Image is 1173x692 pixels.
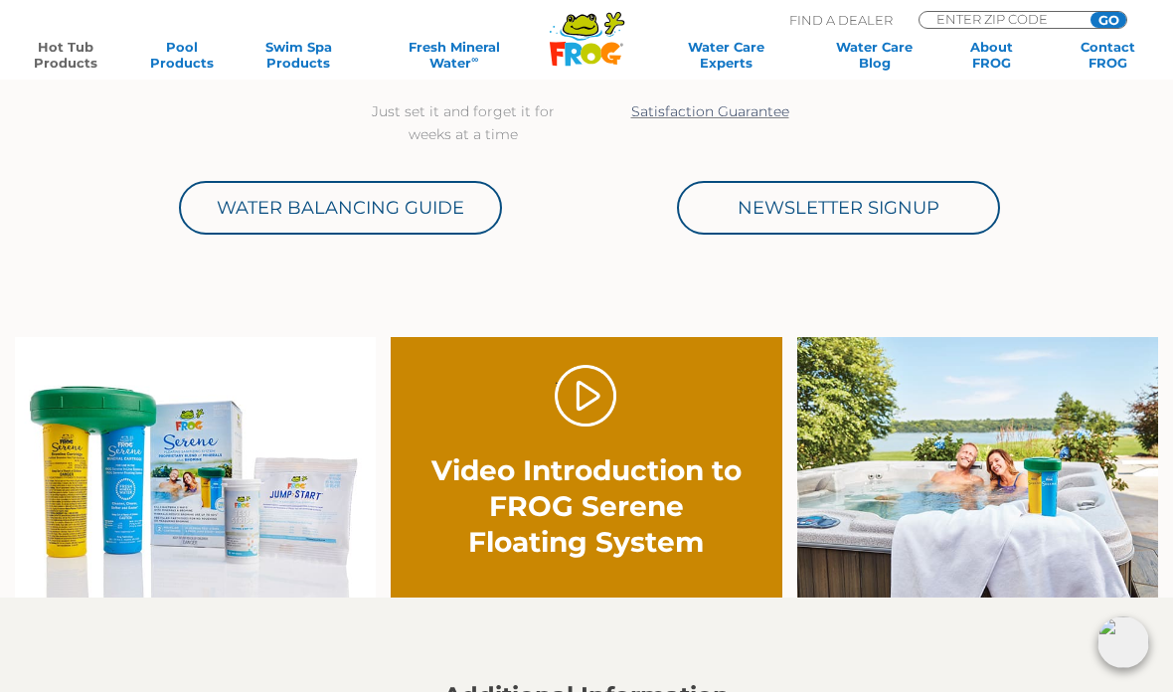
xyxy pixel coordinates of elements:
p: Find A Dealer [789,11,893,29]
a: Water CareExperts [649,39,803,71]
a: Newsletter Signup [677,181,1000,235]
sup: ∞ [471,54,478,65]
a: Swim SpaProducts [253,39,344,71]
a: AboutFROG [946,39,1037,71]
a: Water Balancing Guide [179,181,502,235]
p: Just set it and forget it for weeks at a time [360,100,567,146]
img: serene-floater-hottub [797,337,1158,598]
a: ContactFROG [1063,39,1153,71]
a: Play Video [555,365,617,428]
img: openIcon [1097,616,1149,668]
input: Zip Code Form [934,12,1069,26]
a: Satisfaction Guarantee [631,102,789,120]
input: GO [1090,12,1126,28]
a: Fresh MineralWater∞ [370,39,539,71]
h2: Video Introduction to FROG Serene Floating System [430,452,744,560]
a: Water CareBlog [829,39,920,71]
img: serene-family [15,337,376,598]
a: PoolProducts [136,39,227,71]
a: Hot TubProducts [20,39,110,71]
